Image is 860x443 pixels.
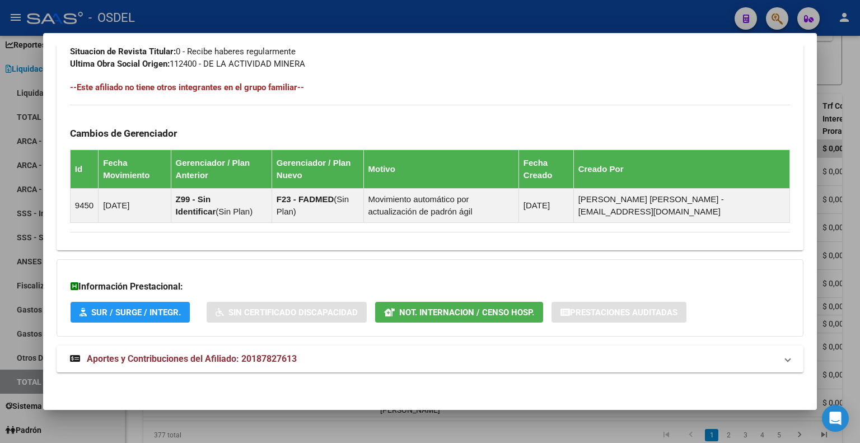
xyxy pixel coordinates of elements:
span: Sin Certificado Discapacidad [228,307,358,318]
td: 9450 [70,188,98,222]
strong: Ultima Obra Social Origen: [70,59,170,69]
button: Not. Internacion / Censo Hosp. [375,302,543,323]
h4: --Este afiliado no tiene otros integrantes en el grupo familiar-- [70,81,790,94]
th: Motivo [363,150,518,188]
strong: F23 - FADMED [277,194,334,204]
div: Open Intercom Messenger [822,405,849,432]
th: Gerenciador / Plan Nuevo [272,150,363,188]
th: Gerenciador / Plan Anterior [171,150,272,188]
span: 0 - Recibe haberes regularmente [70,46,296,57]
td: [PERSON_NAME] [PERSON_NAME] - [EMAIL_ADDRESS][DOMAIN_NAME] [573,188,790,222]
td: [DATE] [518,188,573,222]
span: Aportes y Contribuciones del Afiliado: 20187827613 [87,353,297,364]
td: ( ) [171,188,272,222]
th: Fecha Creado [518,150,573,188]
th: Id [70,150,98,188]
th: Fecha Movimiento [99,150,171,188]
button: SUR / SURGE / INTEGR. [71,302,190,323]
span: Sin Plan [277,194,349,216]
span: SUR / SURGE / INTEGR. [91,307,181,318]
h3: Cambios de Gerenciador [70,127,790,139]
td: Movimiento automático por actualización de padrón ágil [363,188,518,222]
span: Not. Internacion / Censo Hosp. [399,307,534,318]
span: Sin Plan [218,207,250,216]
strong: Situacion de Revista Titular: [70,46,176,57]
span: Prestaciones Auditadas [570,307,677,318]
mat-expansion-panel-header: Aportes y Contribuciones del Afiliado: 20187827613 [57,346,803,372]
button: Prestaciones Auditadas [551,302,686,323]
td: ( ) [272,188,363,222]
button: Sin Certificado Discapacidad [207,302,367,323]
h3: Información Prestacional: [71,280,789,293]
strong: Z99 - Sin Identificar [176,194,216,216]
td: [DATE] [99,188,171,222]
span: 112400 - DE LA ACTIVIDAD MINERA [70,59,305,69]
th: Creado Por [573,150,790,188]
